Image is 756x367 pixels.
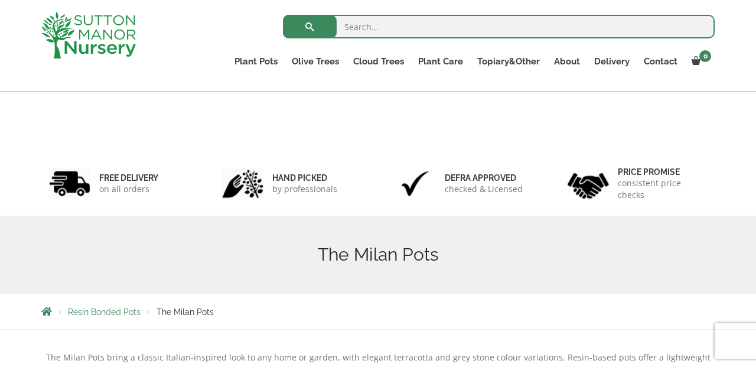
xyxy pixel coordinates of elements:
[637,53,685,70] a: Contact
[272,183,337,195] p: by professionals
[587,53,637,70] a: Delivery
[285,53,346,70] a: Olive Trees
[41,307,715,316] nav: Breadcrumbs
[470,53,547,70] a: Topiary&Other
[283,15,715,38] input: Search...
[68,307,141,317] a: Resin Bonded Pots
[222,168,263,199] img: 2.jpg
[49,168,90,199] img: 1.jpg
[445,173,523,183] h6: Defra approved
[41,12,136,59] img: logo
[411,53,470,70] a: Plant Care
[157,307,214,317] span: The Milan Pots
[445,183,523,195] p: checked & Licensed
[395,168,436,199] img: 3.jpg
[685,53,715,70] a: 0
[99,183,158,195] p: on all orders
[227,53,285,70] a: Plant Pots
[272,173,337,183] h6: hand picked
[618,167,708,177] h6: Price promise
[618,177,708,201] p: consistent price checks
[41,244,715,265] h1: The Milan Pots
[99,173,158,183] h6: FREE DELIVERY
[699,50,711,62] span: 0
[346,53,411,70] a: Cloud Trees
[547,53,587,70] a: About
[568,165,609,202] img: 4.jpg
